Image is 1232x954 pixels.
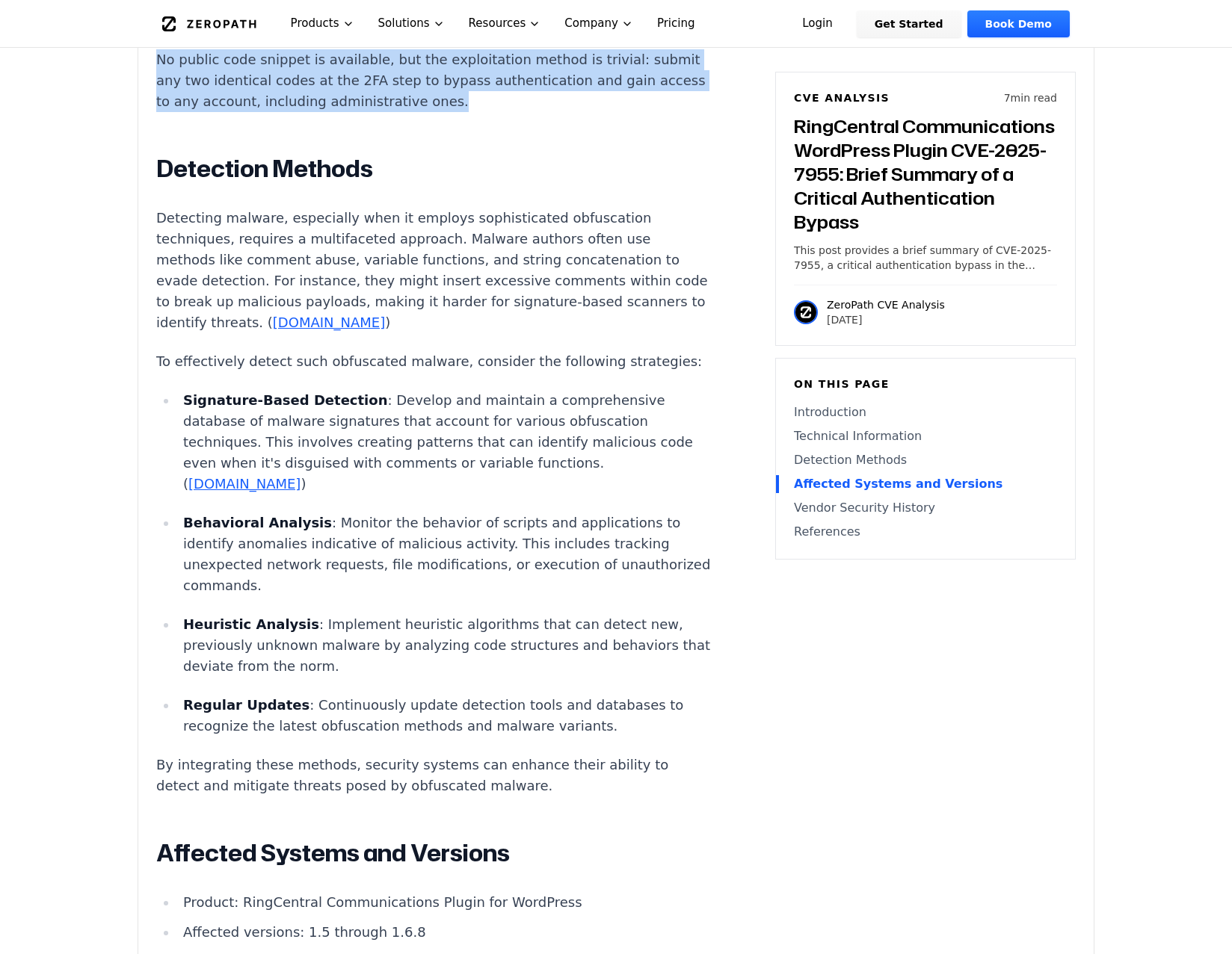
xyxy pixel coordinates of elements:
p: No public code snippet is available, but the exploitation method is trivial: submit any two ident... [156,49,712,112]
h6: On this page [794,377,1057,391]
p: Detecting malware, especially when it employs sophisticated obfuscation techniques, requires a mu... [156,208,712,333]
a: Introduction [794,403,1057,421]
p: : Monitor the behavior of scripts and applications to identify anomalies indicative of malicious ... [183,512,712,596]
h2: Detection Methods [156,154,712,184]
p: This post provides a brief summary of CVE-2025-7955, a critical authentication bypass in the Ring... [794,243,1057,273]
a: Get Started [857,10,961,37]
p: : Implement heuristic algorithms that can detect new, previously unknown malware by analyzing cod... [183,614,712,677]
li: Product: RingCentral Communications Plugin for WordPress [177,892,712,913]
strong: Regular Updates [183,697,309,713]
p: By integrating these methods, security systems can enhance their ability to detect and mitigate t... [156,755,712,796]
a: Affected Systems and Versions [794,475,1057,493]
p: : Develop and maintain a comprehensive database of malware signatures that account for various ob... [183,390,712,495]
p: ZeroPath CVE Analysis [827,297,945,312]
h2: Affected Systems and Versions [156,838,712,868]
strong: Heuristic Analysis [183,616,319,632]
p: : Continuously update detection tools and databases to recognize the latest obfuscation methods a... [183,695,712,737]
h6: CVE Analysis [794,90,890,105]
p: [DATE] [827,312,945,327]
p: To effectively detect such obfuscated malware, consider the following strategies: [156,351,712,372]
li: Affected versions: 1.5 through 1.6.8 [177,922,712,943]
p: 7 min read [1004,90,1057,105]
a: [DOMAIN_NAME] [273,315,385,330]
a: Vendor Security History [794,499,1057,517]
img: ZeroPath CVE Analysis [794,300,818,324]
a: Book Demo [967,10,1070,37]
a: Login [784,10,851,37]
h3: RingCentral Communications WordPress Plugin CVE-2025-7955: Brief Summary of a Critical Authentica... [794,114,1057,234]
strong: Signature-Based Detection [183,392,387,408]
a: References [794,523,1057,541]
a: Technical Information [794,427,1057,445]
a: Detection Methods [794,451,1057,469]
a: [DOMAIN_NAME] [188,476,301,492]
strong: Behavioral Analysis [183,515,332,530]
